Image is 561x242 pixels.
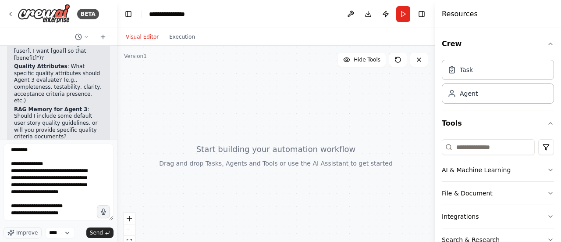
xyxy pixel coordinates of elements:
[96,32,110,42] button: Start a new chat
[18,4,70,24] img: Logo
[121,32,164,42] button: Visual Editor
[415,8,428,20] button: Hide right sidebar
[442,182,554,205] button: File & Document
[90,229,103,236] span: Send
[71,32,92,42] button: Switch to previous chat
[97,205,110,218] button: Click to speak your automation idea
[14,63,67,69] strong: Quality Attributes
[354,56,380,63] span: Hide Tools
[442,111,554,136] button: Tools
[16,229,38,236] span: Improve
[124,224,135,236] button: zoom out
[460,65,473,74] div: Task
[86,228,114,238] button: Send
[149,10,193,18] nav: breadcrumb
[122,8,135,20] button: Hide left sidebar
[442,159,554,181] button: AI & Machine Learning
[442,32,554,56] button: Crew
[124,53,147,60] div: Version 1
[14,63,103,105] p: : What specific quality attributes should Agent 3 evaluate? (e.g., completeness, testability, cla...
[338,53,386,67] button: Hide Tools
[14,106,103,141] p: : Should I include some default user story quality guidelines, or will you provide specific quali...
[14,106,88,112] strong: RAG Memory for Agent 3
[124,213,135,224] button: zoom in
[164,32,200,42] button: Execution
[442,56,554,111] div: Crew
[442,9,478,19] h4: Resources
[442,205,554,228] button: Integrations
[4,227,42,238] button: Improve
[77,9,99,19] div: BETA
[460,89,478,98] div: Agent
